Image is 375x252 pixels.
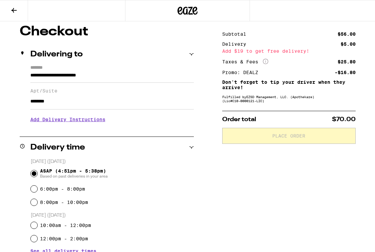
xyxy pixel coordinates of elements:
label: 6:00pm - 8:00pm [40,186,85,192]
span: Order total [222,116,256,122]
div: -$16.80 [335,70,356,75]
p: [DATE] ([DATE]) [31,212,194,219]
p: [DATE] ([DATE]) [31,159,194,165]
button: Place Order [222,128,356,144]
div: Fulfilled by EZSD Management, LLC. (Apothekare) (Lic# C10-0000121-LIC ) [222,95,356,103]
div: Add $19 to get free delivery! [222,49,356,53]
p: Don't forget to tip your driver when they arrive! [222,79,356,90]
h1: Checkout [20,25,194,38]
div: Taxes & Fees [222,59,268,65]
div: Delivery [222,42,251,46]
span: Place Order [272,134,305,138]
h2: Delivery time [30,144,85,152]
div: $25.80 [338,59,356,64]
label: 10:00am - 12:00pm [40,223,91,228]
label: 12:00pm - 2:00pm [40,236,88,241]
span: Hi. Need any help? [4,5,48,10]
h2: Delivering to [30,50,83,58]
label: 8:00pm - 10:00pm [40,200,88,205]
span: $70.00 [332,116,356,122]
span: ASAP (4:51pm - 5:38pm) [40,168,108,179]
label: Apt/Suite [30,88,194,93]
div: Promo: DEALZ [222,70,263,75]
h3: Add Delivery Instructions [30,112,194,127]
span: Based on past deliveries in your area [40,174,108,179]
p: We'll contact you at [PHONE_NUMBER] when we arrive [30,127,194,133]
div: $5.00 [341,42,356,46]
div: $56.00 [338,32,356,36]
div: Subtotal [222,32,251,36]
